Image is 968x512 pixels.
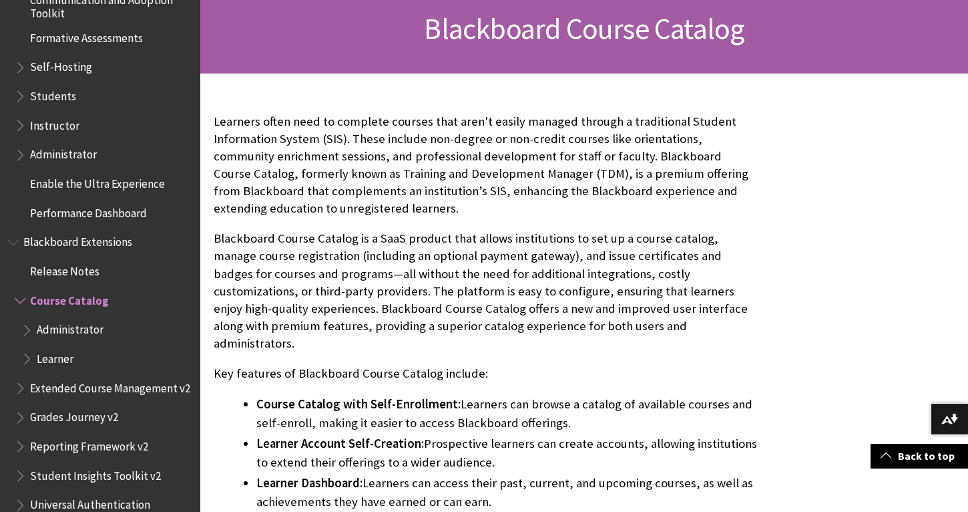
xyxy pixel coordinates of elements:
[30,435,148,453] span: Reporting Framework v2
[30,406,118,424] span: Grades Journey v2
[37,348,73,366] span: Learner
[30,144,97,162] span: Administrator
[30,260,99,278] span: Release Notes
[23,231,132,249] span: Blackboard Extensions
[214,113,757,218] p: Learners often need to complete courses that aren't easily managed through a traditional Student ...
[30,85,76,103] span: Students
[256,474,757,511] li: Learners can access their past, current, and upcoming courses, as well as achievements they have ...
[37,319,103,337] span: Administrator
[256,395,757,432] li: Learners can browse a catalog of available courses and self-enroll, making it easier to access Bl...
[256,434,757,472] li: Prospective learners can create accounts, allowing institutions to extend their offerings to a wi...
[871,444,968,469] a: Back to top
[424,10,744,47] span: Blackboard Course Catalog
[256,475,362,491] span: Learner Dashboard:
[30,27,143,45] span: Formative Assessments
[30,202,147,220] span: Performance Dashboard
[30,465,161,483] span: Student Insights Toolkit v2
[30,114,79,132] span: Instructor
[256,396,461,412] span: Course Catalog with Self-Enrollment:
[30,377,190,395] span: Extended Course Management v2
[214,365,757,382] p: Key features of Blackboard Course Catalog include:
[30,172,165,190] span: Enable the Ultra Experience
[256,436,424,451] span: Learner Account Self-Creation:
[30,56,92,74] span: Self-Hosting
[30,289,109,307] span: Course Catalog
[214,230,757,352] p: Blackboard Course Catalog is a SaaS product that allows institutions to set up a course catalog, ...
